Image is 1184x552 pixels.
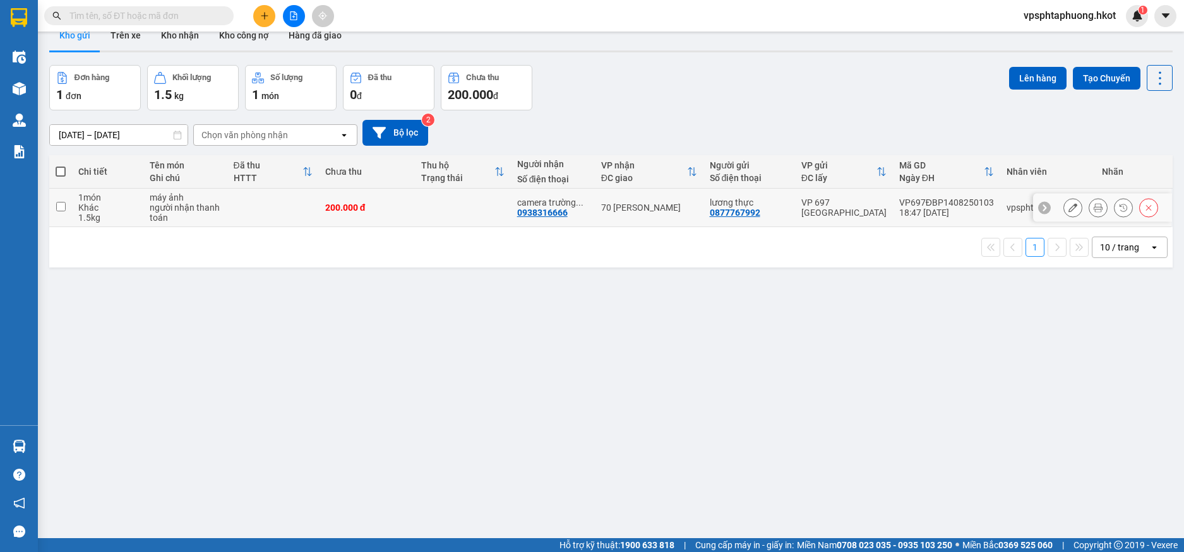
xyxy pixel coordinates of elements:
button: Kho công nợ [209,20,278,50]
span: notification [13,497,25,509]
button: 1 [1026,238,1044,257]
img: warehouse-icon [13,82,26,95]
img: warehouse-icon [13,114,26,127]
div: ĐC lấy [801,173,876,183]
div: Ghi chú [150,173,220,183]
div: Thu hộ [421,160,494,170]
div: Chọn văn phòng nhận [201,129,288,141]
button: Khối lượng1.5kg [147,65,239,110]
div: 10 / trang [1100,241,1139,254]
span: 200.000 [448,87,493,102]
button: Số lượng1món [245,65,337,110]
button: Kho nhận [151,20,209,50]
div: Số điện thoại [517,174,589,184]
img: warehouse-icon [13,50,26,64]
button: file-add [283,5,305,27]
span: copyright [1114,541,1123,549]
div: vpsphtaphuong.hkot [1007,203,1089,213]
button: caret-down [1154,5,1176,27]
button: aim [312,5,334,27]
span: vpsphtaphuong.hkot [1014,8,1126,23]
div: VP697ĐBP1408250103 [899,197,994,208]
input: Tìm tên, số ĐT hoặc mã đơn [69,9,218,23]
div: 0877767992 [710,208,760,218]
div: VP 697 [GEOGRAPHIC_DATA] [801,197,887,218]
span: Cung cấp máy in - giấy in: [695,538,794,552]
button: Trên xe [100,20,151,50]
span: 1 [1140,6,1145,15]
span: Miền Nam [797,538,952,552]
span: caret-down [1160,10,1171,21]
div: người nhận thanh toán [150,203,220,223]
div: Đã thu [368,73,392,82]
th: Toggle SortBy [595,155,703,189]
svg: open [1149,242,1159,252]
div: Khác [78,203,137,213]
sup: 2 [422,114,434,126]
button: Hàng đã giao [278,20,352,50]
strong: 0708 023 035 - 0935 103 250 [837,540,952,550]
div: 18:47 [DATE] [899,208,994,218]
div: Khối lượng [172,73,211,82]
strong: CHUYỂN PHÁT NHANH HK BUSLINES [25,10,112,51]
sup: 1 [1139,6,1147,15]
span: 0 [350,87,357,102]
span: đ [493,91,498,101]
span: ... [576,197,583,208]
span: SAPA, LÀO CAI ↔ [GEOGRAPHIC_DATA] [19,54,118,93]
img: solution-icon [13,145,26,158]
th: Toggle SortBy [415,155,511,189]
div: Mã GD [899,160,984,170]
img: icon-new-feature [1132,10,1143,21]
span: 1 [252,87,259,102]
div: VP gửi [801,160,876,170]
span: message [13,526,25,537]
th: Toggle SortBy [227,155,319,189]
span: | [684,538,686,552]
input: Select a date range. [50,125,188,145]
div: Số lượng [270,73,302,82]
span: search [52,11,61,20]
div: 70 [PERSON_NAME] [601,203,697,213]
div: Số điện thoại [710,173,789,183]
div: 200.000 đ [325,203,409,213]
span: plus [260,11,269,20]
div: Chưa thu [466,73,499,82]
div: Tên món [150,160,220,170]
button: Bộ lọc [362,120,428,146]
span: aim [318,11,327,20]
div: Ngày ĐH [899,173,984,183]
div: Đơn hàng [75,73,109,82]
button: Đơn hàng1đơn [49,65,141,110]
img: logo-vxr [11,8,27,27]
span: ⚪️ [955,543,959,548]
th: Toggle SortBy [893,155,1000,189]
span: kg [174,91,184,101]
span: ↔ [GEOGRAPHIC_DATA] [19,64,118,93]
div: 1 món [78,192,137,203]
span: VP697ĐBP1408250103 [121,77,237,90]
button: plus [253,5,275,27]
span: 1 [56,87,63,102]
span: ↔ [GEOGRAPHIC_DATA] [23,74,119,93]
strong: 0369 525 060 [998,540,1053,550]
span: file-add [289,11,298,20]
div: ĐC giao [601,173,687,183]
img: warehouse-icon [13,440,26,453]
span: Hỗ trợ kỹ thuật: [559,538,674,552]
div: VP nhận [601,160,687,170]
div: Người gửi [710,160,789,170]
svg: open [339,130,349,140]
div: Chi tiết [78,167,137,177]
div: Nhân viên [1007,167,1089,177]
button: Đã thu0đ [343,65,434,110]
div: Trạng thái [421,173,494,183]
th: Toggle SortBy [795,155,893,189]
div: camera trường giang [517,197,589,208]
span: question-circle [13,469,25,481]
img: logo [7,42,16,105]
span: đ [357,91,362,101]
button: Lên hàng [1009,67,1067,90]
div: Sửa đơn hàng [1063,198,1082,217]
span: món [261,91,279,101]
